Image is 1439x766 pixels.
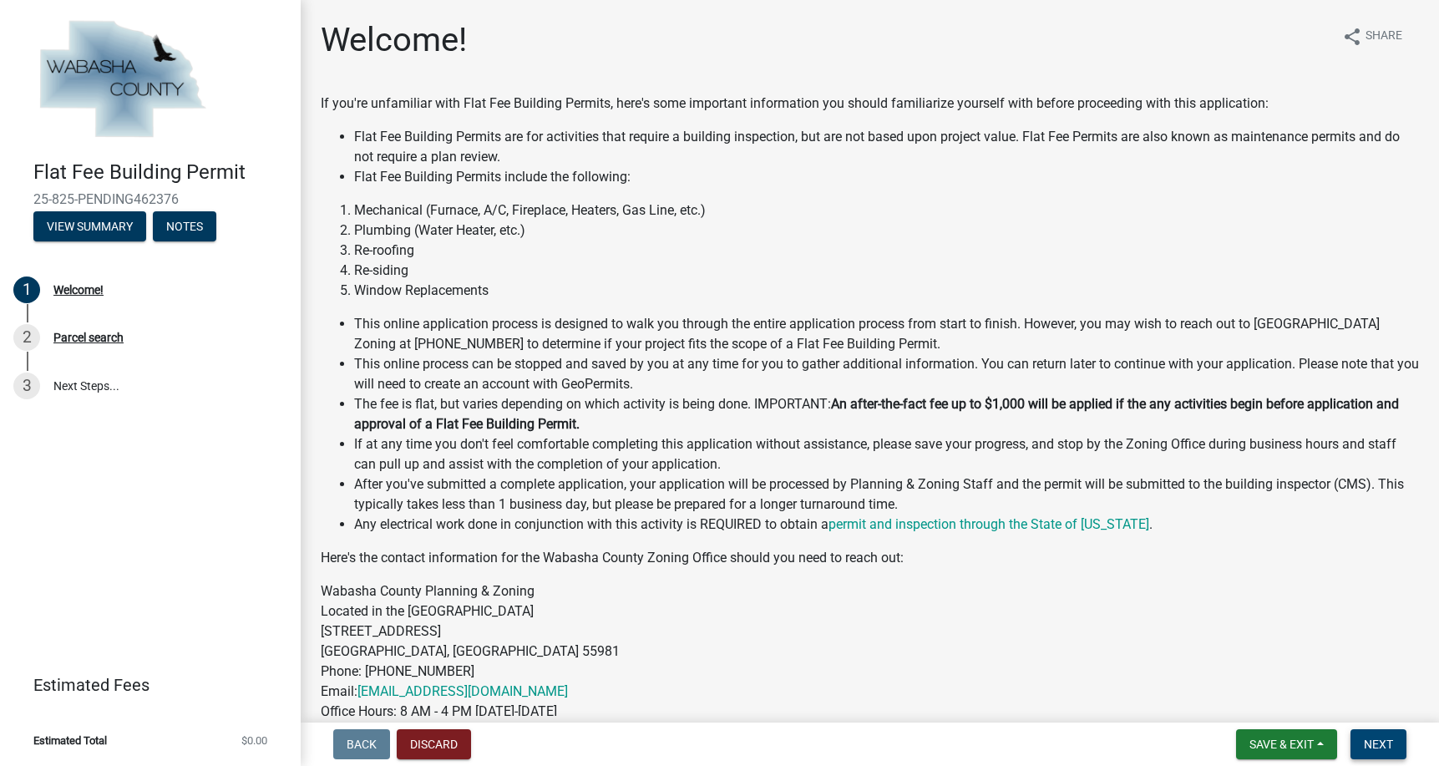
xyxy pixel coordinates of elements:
[1342,27,1362,47] i: share
[354,127,1419,167] li: Flat Fee Building Permits are for activities that require a building inspection, but are not base...
[33,18,210,143] img: Wabasha County, Minnesota
[321,20,467,60] h1: Welcome!
[153,221,216,234] wm-modal-confirm: Notes
[354,394,1419,434] li: The fee is flat, but varies depending on which activity is being done. IMPORTANT:
[1249,738,1314,751] span: Save & Exit
[13,324,40,351] div: 2
[13,668,274,702] a: Estimated Fees
[354,241,1419,261] li: Re-roofing
[1350,729,1406,759] button: Next
[153,211,216,241] button: Notes
[354,314,1419,354] li: This online application process is designed to walk you through the entire application process fr...
[33,191,267,207] span: 25-825-PENDING462376
[354,474,1419,515] li: After you've submitted a complete application, your application will be processed by Planning & Z...
[321,94,1419,114] p: If you're unfamiliar with Flat Fee Building Permits, here's some important information you should...
[1329,20,1416,53] button: shareShare
[1364,738,1393,751] span: Next
[354,434,1419,474] li: If at any time you don't feel comfortable completing this application without assistance, please ...
[354,396,1399,432] strong: An after-the-fact fee up to $1,000 will be applied if the any activities begin before application...
[397,729,471,759] button: Discard
[828,516,1149,532] a: permit and inspection through the State of [US_STATE]
[347,738,377,751] span: Back
[1236,729,1337,759] button: Save & Exit
[33,160,287,185] h4: Flat Fee Building Permit
[354,200,1419,221] li: Mechanical (Furnace, A/C, Fireplace, Heaters, Gas Line, etc.)
[354,281,1419,301] li: Window Replacements
[321,581,1419,722] p: Wabasha County Planning & Zoning Located in the [GEOGRAPHIC_DATA] [STREET_ADDRESS] [GEOGRAPHIC_DA...
[33,735,107,746] span: Estimated Total
[357,683,568,699] a: [EMAIL_ADDRESS][DOMAIN_NAME]
[53,332,124,343] div: Parcel search
[33,211,146,241] button: View Summary
[13,276,40,303] div: 1
[321,548,1419,568] p: Here's the contact information for the Wabasha County Zoning Office should you need to reach out:
[241,735,267,746] span: $0.00
[354,167,1419,187] li: Flat Fee Building Permits include the following:
[53,284,104,296] div: Welcome!
[354,354,1419,394] li: This online process can be stopped and saved by you at any time for you to gather additional info...
[33,221,146,234] wm-modal-confirm: Summary
[13,373,40,399] div: 3
[1366,27,1402,47] span: Share
[354,221,1419,241] li: Plumbing (Water Heater, etc.)
[354,515,1419,535] li: Any electrical work done in conjunction with this activity is REQUIRED to obtain a .
[354,261,1419,281] li: Re-siding
[333,729,390,759] button: Back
